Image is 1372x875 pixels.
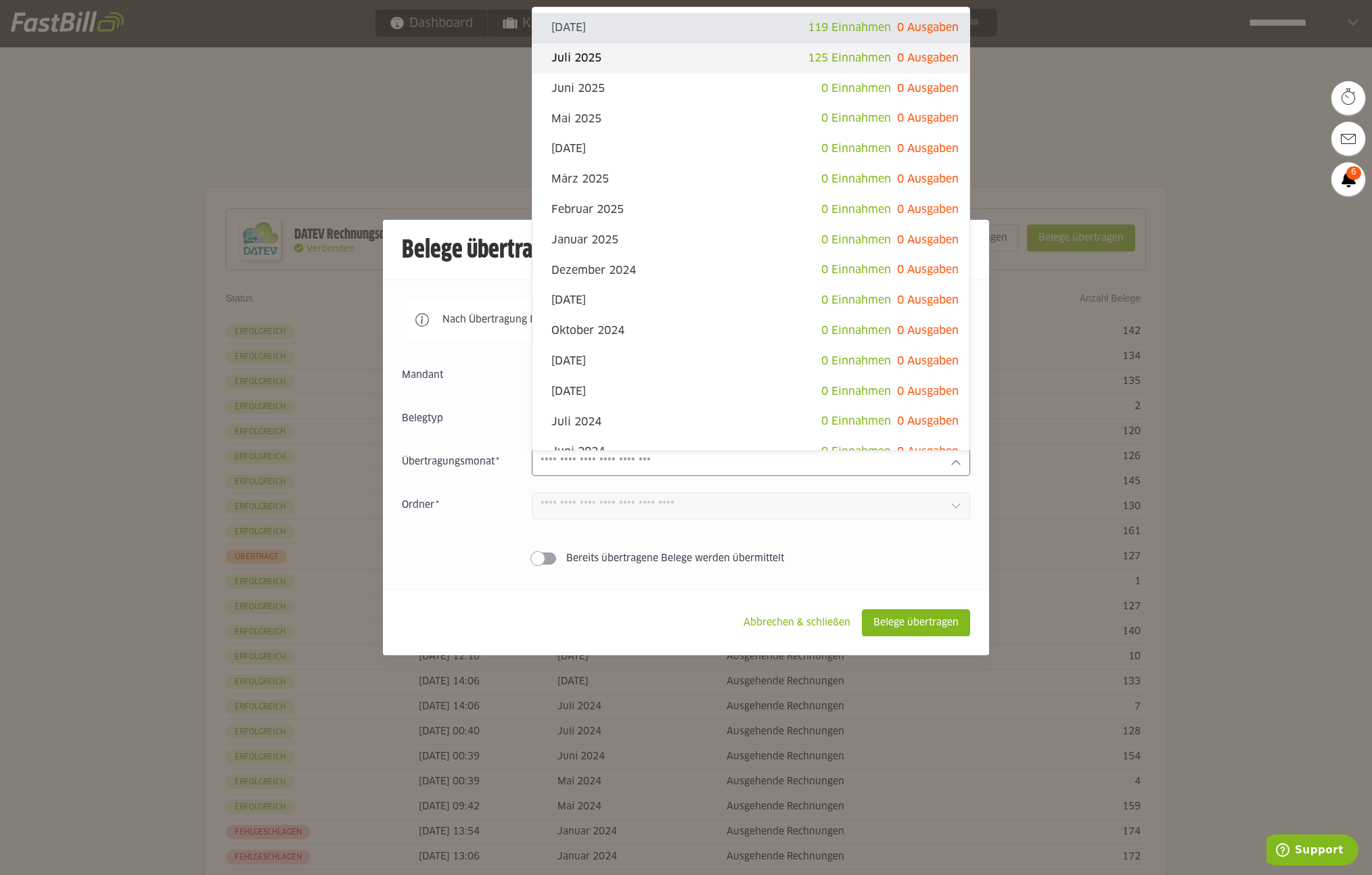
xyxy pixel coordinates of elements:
[1331,162,1365,196] a: 6
[821,113,891,124] span: 0 Einnahmen
[897,356,959,366] span: 0 Ausgaben
[821,386,891,397] span: 0 Einnahmen
[532,164,969,195] sl-option: März 2025
[532,285,969,316] sl-option: [DATE]
[532,134,969,164] sl-option: [DATE]
[897,446,959,457] span: 0 Ausgaben
[532,346,969,377] sl-option: [DATE]
[821,325,891,336] span: 0 Einnahmen
[821,356,891,366] span: 0 Einnahmen
[821,446,891,457] span: 0 Einnahmen
[821,235,891,245] span: 0 Einnahmen
[532,13,969,43] sl-option: [DATE]
[532,316,969,346] sl-option: Oktober 2024
[532,406,969,437] sl-option: Juli 2024
[532,255,969,285] sl-option: Dezember 2024
[532,377,969,407] sl-option: [DATE]
[897,295,959,306] span: 0 Ausgaben
[402,552,970,565] sl-switch: Bereits übertragene Belege werden übermittelt
[821,143,891,154] span: 0 Einnahmen
[897,416,959,427] span: 0 Ausgaben
[1346,166,1361,180] span: 6
[897,83,959,94] span: 0 Ausgaben
[821,295,891,306] span: 0 Einnahmen
[897,386,959,397] span: 0 Ausgaben
[897,22,959,33] span: 0 Ausgaben
[532,103,969,134] sl-option: Mai 2025
[808,53,891,64] span: 125 Einnahmen
[821,204,891,215] span: 0 Einnahmen
[897,235,959,245] span: 0 Ausgaben
[862,609,970,636] sl-button: Belege übertragen
[897,325,959,336] span: 0 Ausgaben
[897,143,959,154] span: 0 Ausgaben
[532,225,969,256] sl-option: Januar 2025
[821,416,891,427] span: 0 Einnahmen
[821,83,891,94] span: 0 Einnahmen
[897,174,959,185] span: 0 Ausgaben
[532,43,969,74] sl-option: Juli 2025
[532,437,969,467] sl-option: Juni 2024
[821,174,891,185] span: 0 Einnahmen
[821,264,891,275] span: 0 Einnahmen
[1266,834,1358,868] iframe: Öffnet ein Widget, in dem Sie weitere Informationen finden
[532,195,969,225] sl-option: Februar 2025
[897,264,959,275] span: 0 Ausgaben
[897,204,959,215] span: 0 Ausgaben
[897,113,959,124] span: 0 Ausgaben
[532,74,969,104] sl-option: Juni 2025
[732,609,862,636] sl-button: Abbrechen & schließen
[808,22,891,33] span: 119 Einnahmen
[897,53,959,64] span: 0 Ausgaben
